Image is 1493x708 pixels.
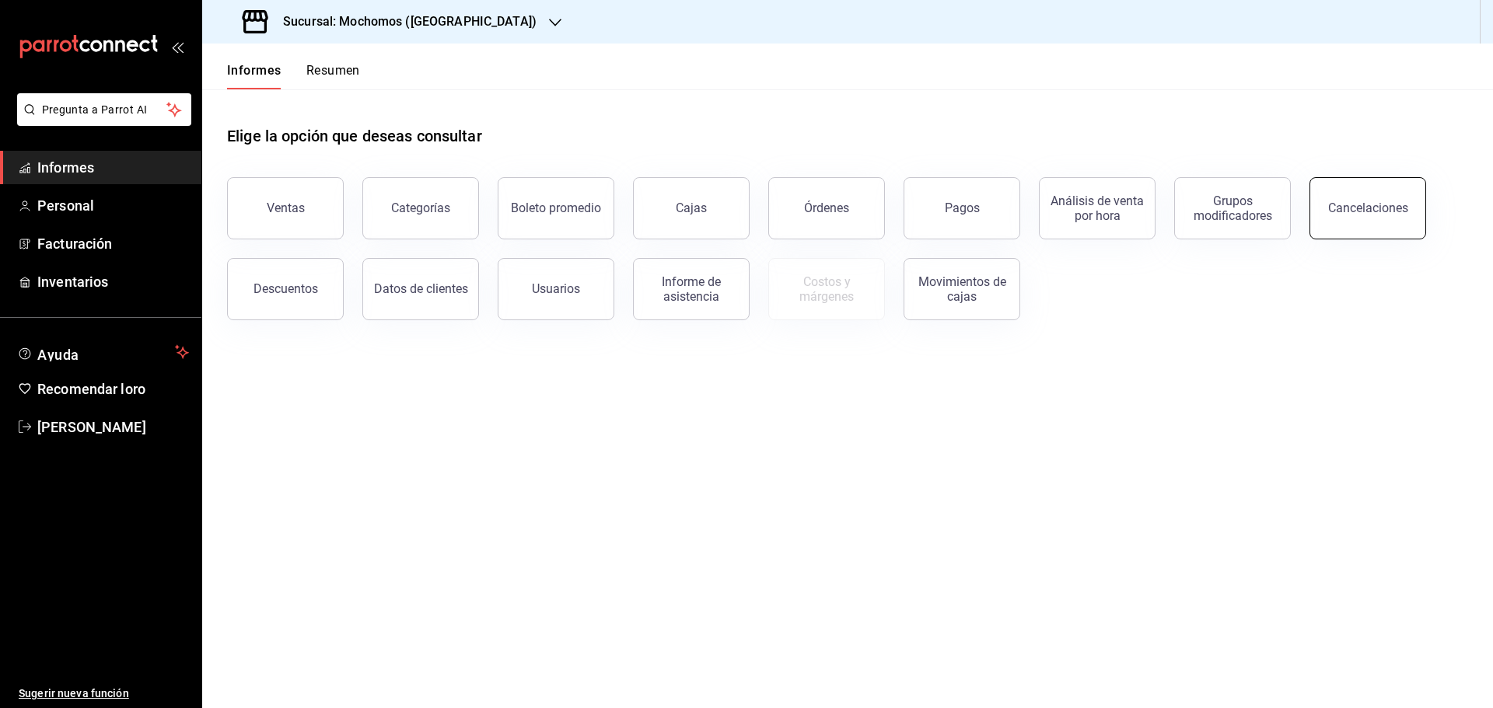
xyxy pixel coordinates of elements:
font: Inventarios [37,274,108,290]
button: Cajas [633,177,750,239]
font: Ayuda [37,347,79,363]
font: Ventas [267,201,305,215]
font: Personal [37,197,94,214]
font: Cajas [676,201,707,215]
font: Boleto promedio [511,201,601,215]
font: Elige la opción que deseas consultar [227,127,482,145]
button: Análisis de venta por hora [1039,177,1156,239]
button: Contrata inventarios para ver este informe [768,258,885,320]
font: Órdenes [804,201,849,215]
font: [PERSON_NAME] [37,419,146,435]
font: Recomendar loro [37,381,145,397]
font: Cancelaciones [1328,201,1408,215]
font: Informes [227,63,281,78]
font: Resumen [306,63,360,78]
button: Movimientos de cajas [904,258,1020,320]
font: Categorías [391,201,450,215]
button: Cancelaciones [1309,177,1426,239]
font: Informes [37,159,94,176]
div: pestañas de navegación [227,62,360,89]
font: Usuarios [532,281,580,296]
font: Datos de clientes [374,281,468,296]
button: Grupos modificadores [1174,177,1291,239]
font: Grupos modificadores [1194,194,1272,223]
button: Descuentos [227,258,344,320]
button: Boleto promedio [498,177,614,239]
font: Pagos [945,201,980,215]
button: Pregunta a Parrot AI [17,93,191,126]
button: Usuarios [498,258,614,320]
font: Sugerir nueva función [19,687,129,699]
font: Pregunta a Parrot AI [42,103,148,116]
font: Análisis de venta por hora [1051,194,1144,223]
font: Facturación [37,235,112,252]
button: abrir_cajón_menú [171,40,184,53]
a: Pregunta a Parrot AI [11,113,191,129]
button: Datos de clientes [362,258,479,320]
font: Costos y márgenes [799,274,854,304]
font: Movimientos de cajas [918,274,1006,304]
button: Pagos [904,177,1020,239]
font: Sucursal: Mochomos ([GEOGRAPHIC_DATA]) [283,14,537,29]
font: Informe de asistencia [662,274,721,304]
font: Descuentos [253,281,318,296]
button: Órdenes [768,177,885,239]
button: Ventas [227,177,344,239]
button: Categorías [362,177,479,239]
button: Informe de asistencia [633,258,750,320]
